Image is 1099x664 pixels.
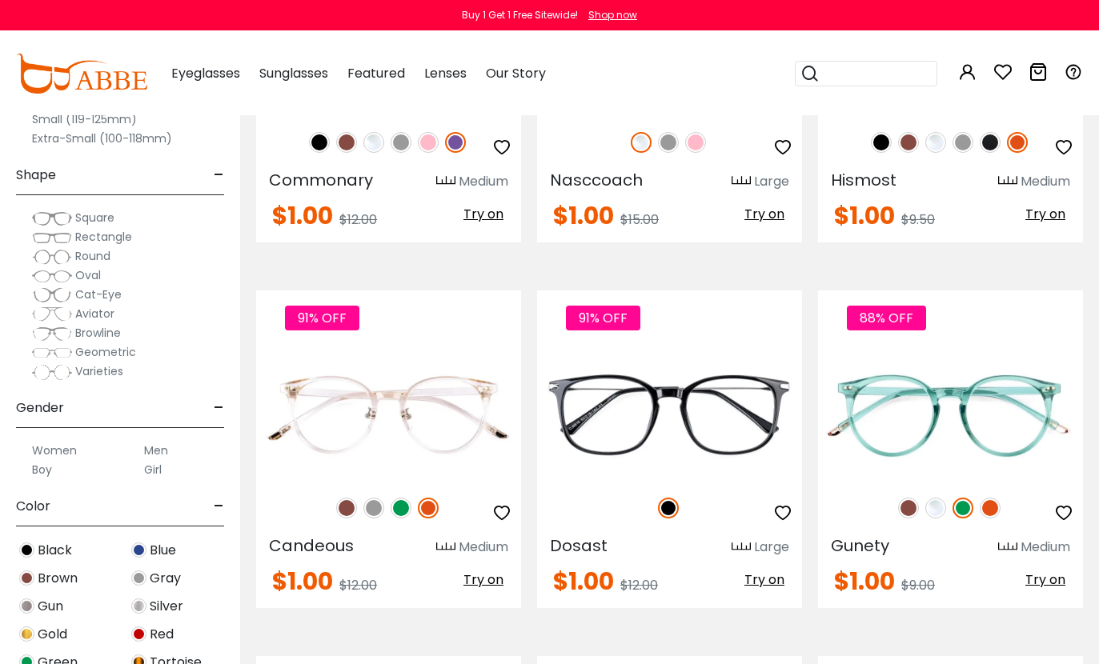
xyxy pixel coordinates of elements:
a: Shop now [580,8,637,22]
img: size ruler [998,175,1017,187]
img: Pink [418,132,439,153]
img: Gray [658,132,679,153]
img: Clear [925,132,946,153]
span: Geometric [75,344,136,360]
img: size ruler [732,542,751,554]
span: Silver [150,597,183,616]
span: $12.00 [339,576,377,594]
img: Gold [19,626,34,642]
img: Black Dosast - Plastic ,Universal Bridge Fit [537,348,802,481]
img: Gun [19,598,34,614]
button: Try on [1021,204,1070,225]
div: Large [754,538,789,557]
span: Browline [75,325,121,341]
img: size ruler [436,175,455,187]
img: Pink [685,132,706,153]
div: Buy 1 Get 1 Free Sitewide! [462,8,578,22]
img: size ruler [732,175,751,187]
span: Eyeglasses [171,64,240,82]
span: Black [38,541,72,560]
span: Sunglasses [259,64,328,82]
img: Black [309,132,330,153]
img: Browline.png [32,326,72,342]
span: $12.00 [339,210,377,229]
span: Our Story [486,64,546,82]
label: Small (119-125mm) [32,110,137,129]
span: Try on [463,205,503,223]
img: Green Gunety - Plastic ,Universal Bridge Fit [818,348,1083,481]
img: Varieties.png [32,364,72,381]
img: Gray [391,132,411,153]
img: Rectangle.png [32,230,72,246]
img: Gray [131,570,146,586]
img: Black [19,542,34,558]
img: Orange Candeous - Plastic ,Adjust Nose Pads [256,348,521,481]
div: Medium [459,538,508,557]
span: Cat-Eye [75,286,122,302]
img: Green [953,498,973,518]
span: Featured [347,64,405,82]
img: Red [131,626,146,642]
button: Try on [740,204,789,225]
img: Brown [336,132,357,153]
label: Girl [144,460,162,479]
img: Black [871,132,892,153]
img: Clear [631,132,652,153]
img: Geometric.png [32,345,72,361]
label: Women [32,441,77,460]
label: Men [144,441,168,460]
img: Gray [953,132,973,153]
label: Boy [32,460,52,479]
span: Hismost [831,169,896,191]
span: Aviator [75,306,114,322]
img: Orange [980,498,1001,518]
img: Aviator.png [32,306,72,322]
img: abbeglasses.com [16,54,147,94]
button: Try on [459,570,508,590]
span: Round [75,248,110,264]
img: Matte Black [980,132,1001,153]
img: Square.png [32,210,72,226]
img: size ruler [436,542,455,554]
span: Dosast [550,534,608,557]
img: size ruler [998,542,1017,554]
span: Gold [38,625,67,644]
button: Try on [459,204,508,225]
span: Try on [463,570,503,589]
span: Commonary [269,169,373,191]
span: $9.50 [901,210,935,229]
span: Oval [75,267,101,283]
img: Brown [898,132,919,153]
span: Try on [744,570,784,589]
span: Shape [16,156,56,194]
span: Brown [38,569,78,588]
span: Try on [1025,570,1065,589]
span: Rectangle [75,229,132,245]
span: 88% OFF [847,306,926,330]
img: Clear [363,132,384,153]
span: Blue [150,541,176,560]
button: Try on [740,570,789,590]
img: Brown [336,498,357,518]
span: - [214,156,224,194]
span: $15.00 [620,210,659,229]
div: Medium [1021,172,1070,191]
img: Orange [1007,132,1028,153]
span: Candeous [269,534,354,557]
span: - [214,487,224,526]
img: Purple [445,132,466,153]
span: - [214,389,224,427]
img: Brown [19,570,34,586]
span: $1.00 [272,198,333,233]
span: Color [16,487,50,526]
span: Nasccoach [550,169,643,191]
img: Black [658,498,679,518]
img: Round.png [32,249,72,265]
button: Try on [1021,570,1070,590]
span: $1.00 [834,198,895,233]
span: $1.00 [553,564,614,598]
span: $9.00 [901,576,935,594]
